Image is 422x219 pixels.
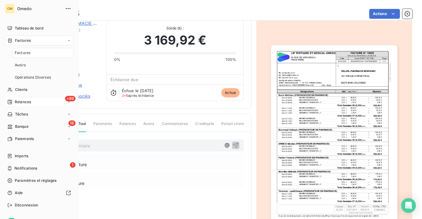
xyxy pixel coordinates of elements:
[93,121,112,131] span: Paiements
[70,162,75,168] span: 1
[68,120,75,126] span: 16
[119,121,136,131] span: Relances
[15,190,23,196] span: Aide
[15,153,28,159] span: Imports
[15,178,56,183] span: Paramètres et réglages
[114,25,236,31] span: Solde dû :
[15,75,51,80] span: Opérations Diverses
[369,9,400,19] button: Actions
[162,121,188,131] span: Commentaires
[48,21,119,26] a: SELARL PHARMACIE MONTAGNY
[15,99,31,105] span: Relances
[144,31,207,49] span: 3 169,92 €
[114,57,120,62] span: 0%
[122,88,153,93] span: Échue le [DATE]
[110,77,138,82] span: Échéance due
[15,202,38,208] span: Déconnexion
[15,87,27,92] span: Clients
[5,188,73,198] a: Aide
[15,38,31,43] span: Factures
[226,57,236,62] span: 100%
[65,96,75,101] span: +99
[15,25,43,31] span: Tableau de bord
[14,166,37,171] span: Notifications
[15,62,26,68] span: Avoirs
[15,111,28,117] span: Tâches
[78,121,86,132] span: Tout
[17,6,61,11] span: Omedo
[195,121,214,131] span: Creditsafe
[221,88,240,97] span: échue
[401,198,416,213] div: Open Intercom Messenger
[143,121,154,131] span: Avoirs
[122,94,154,97] span: après échéance
[122,93,128,98] span: J+8
[15,136,34,142] span: Paiements
[221,121,244,131] span: Portail client
[5,4,15,14] div: OM
[15,124,29,129] span: Banque
[15,50,30,56] span: Factures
